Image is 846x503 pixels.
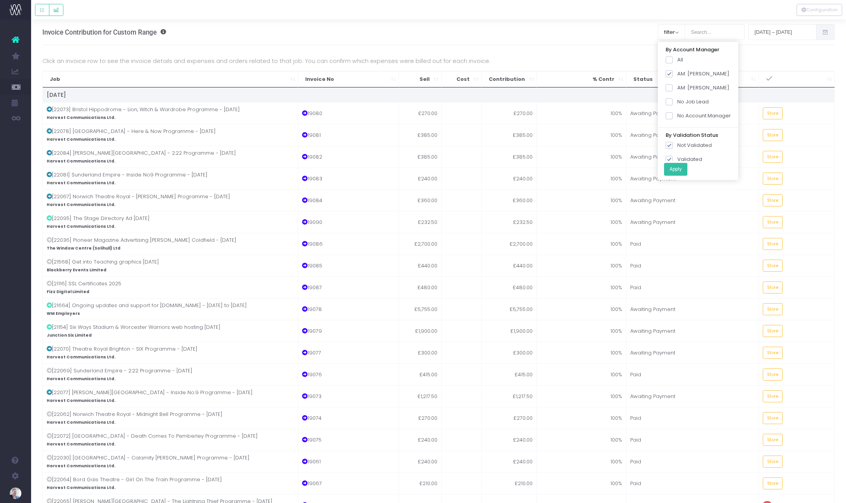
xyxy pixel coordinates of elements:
[626,211,759,233] td: Awaiting Payment
[626,146,759,168] td: Awaiting Payment
[43,102,299,124] td: [22073] Bristol Hippodrome - Lion, Witch & Wardrobe Programme - [DATE]
[10,487,21,499] img: images/default_profile_image.png
[763,347,783,359] button: Store
[399,472,442,494] td: £210.00
[763,434,783,446] button: Store
[537,385,626,407] td: 100%
[685,24,745,40] input: Search...
[748,24,816,40] input: Select date range
[626,255,759,276] td: Paid
[797,4,842,16] button: Configuration
[537,472,626,494] td: 100%
[666,112,731,120] label: No Account Manager
[537,342,626,363] td: 100%
[763,260,783,272] button: Store
[658,130,738,140] div: By Validation Status
[399,320,442,342] td: £1,900.00
[763,129,783,141] button: Store
[47,158,115,164] strong: Harvest Communications Ltd.
[43,189,299,211] td: [22067] Norwich Theatre Royal - [PERSON_NAME] Programme - [DATE]
[482,363,537,385] td: £415.00
[399,189,442,211] td: £360.00
[626,363,759,385] td: Paid
[43,429,299,451] td: [22072] [GEOGRAPHIC_DATA] - Death Comes To Pemberley Programme - [DATE]
[626,233,759,255] td: Paid
[482,320,537,342] td: £1,900.00
[537,298,626,320] td: 100%
[482,211,537,233] td: £232.50
[537,146,626,168] td: 100%
[763,456,783,468] button: Store
[399,276,442,298] td: £480.00
[537,211,626,233] td: 100%
[763,216,783,228] button: Store
[298,276,399,298] td: 19087
[537,276,626,298] td: 100%
[43,342,299,363] td: [22070] Theatre Royal Brighton - SIX Programme - [DATE]
[43,255,299,276] td: [21568] Get into Teaching graphics [DATE]
[763,390,783,402] button: Store
[47,398,115,403] strong: Harvest Communications Ltd.
[47,311,80,316] strong: WM Employers
[482,298,537,320] td: £5,755.00
[47,289,89,295] strong: Fizz Digital Limited
[537,320,626,342] td: 100%
[626,71,759,87] th: Status: activate to sort column ascending
[298,407,399,429] td: 19074
[43,211,299,233] td: [22095] The Stage Directory Ad [DATE]
[399,146,442,168] td: £385.00
[442,71,482,87] th: Cost: activate to sort column ascending
[298,233,399,255] td: 19086
[47,180,115,186] strong: Harvest Communications Ltd.
[399,385,442,407] td: £1,217.50
[482,255,537,276] td: £440.00
[482,168,537,189] td: £240.00
[298,124,399,146] td: 19081
[537,429,626,451] td: 100%
[399,298,442,320] td: £5,755.00
[626,451,759,472] td: Paid
[399,255,442,276] td: £440.00
[537,407,626,429] td: 100%
[763,325,783,337] button: Store
[759,71,835,87] th: : activate to sort column ascending
[298,146,399,168] td: 19082
[537,255,626,276] td: 100%
[537,233,626,255] td: 100%
[763,107,783,119] button: Store
[763,238,783,250] button: Store
[399,71,442,87] th: Sell: activate to sort column ascending
[482,276,537,298] td: £480.00
[47,115,115,121] strong: Harvest Communications Ltd.
[43,168,299,189] td: [22081] Sunderland Empire - Inside No9 Programme - [DATE]
[43,71,299,87] th: Job: activate to sort column ascending
[482,407,537,429] td: £270.00
[626,124,759,146] td: Awaiting Payment
[399,124,442,146] td: £385.00
[298,102,399,124] td: 19080
[43,451,299,472] td: [22030] [GEOGRAPHIC_DATA] - Calamity [PERSON_NAME] Programme - [DATE]
[399,211,442,233] td: £232.50
[482,233,537,255] td: £2,700.00
[298,385,399,407] td: 19073
[666,70,729,78] label: AM: [PERSON_NAME]
[482,342,537,363] td: £300.00
[666,155,702,163] label: Validated
[298,211,399,233] td: 19090
[298,71,399,87] th: Invoice No: activate to sort column ascending
[47,332,92,338] strong: Junction Six Limited
[482,472,537,494] td: £210.00
[399,342,442,363] td: £300.00
[537,71,626,87] th: % Contr: activate to sort column ascending
[399,451,442,472] td: £240.00
[47,441,115,447] strong: Harvest Communications Ltd.
[43,146,299,168] td: [22084] [PERSON_NAME][GEOGRAPHIC_DATA] - 2:22 Programme - [DATE]
[658,24,685,40] button: filter
[399,407,442,429] td: £270.00
[298,451,399,472] td: 19061
[43,407,299,429] td: [22062] Norwich Theatre Royal - Midnight Bell Programme - [DATE]
[43,363,299,385] td: [22069] Sunderland Empire - 2:22 Programme - [DATE]
[763,194,783,206] button: Store
[399,429,442,451] td: £240.00
[43,385,299,407] td: [22077] [PERSON_NAME][GEOGRAPHIC_DATA] - Inside No.9 Programme - [DATE]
